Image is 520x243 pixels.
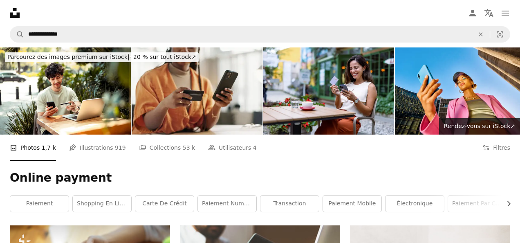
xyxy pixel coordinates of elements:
button: Langue [481,5,497,21]
a: Connexion / S’inscrire [464,5,481,21]
form: Rechercher des visuels sur tout le site [10,26,510,43]
a: Collections 53 k [139,135,195,161]
a: Paiement mobile [323,196,381,212]
button: Filtres [482,135,510,161]
a: Utilisateurs 4 [208,135,257,161]
a: carte de crédit [135,196,194,212]
a: Illustrations 919 [69,135,126,161]
img: Femme, carte de crédit et mains avec téléphone pour les achats en ligne, le paiement ou l’épargne... [132,47,262,135]
button: Menu [497,5,513,21]
span: 919 [115,143,126,152]
button: faire défiler la liste vers la droite [501,196,510,212]
a: paiement [10,196,69,212]
span: 53 k [183,143,195,152]
span: 4 [253,143,257,152]
span: Rendez-vous sur iStock ↗ [444,123,515,129]
a: transaction [260,196,319,212]
span: Parcourez des images premium sur iStock | [7,54,130,60]
button: Recherche de visuels [490,27,510,42]
a: Accueil — Unsplash [10,8,20,18]
a: Rendez-vous sur iStock↗ [439,118,520,135]
a: Paiement par carte [448,196,507,212]
a: Suivant [491,82,520,161]
a: électronique [386,196,444,212]
a: Paiement numérique [198,196,256,212]
img: Femme dans un café regardant un smartphone tenant une carte [263,47,394,135]
button: Rechercher sur Unsplash [10,27,24,42]
span: - 20 % sur tout iStock ↗ [7,54,196,60]
a: shopping en ligne [73,196,131,212]
button: Effacer [472,27,490,42]
h1: Online payment [10,171,510,185]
